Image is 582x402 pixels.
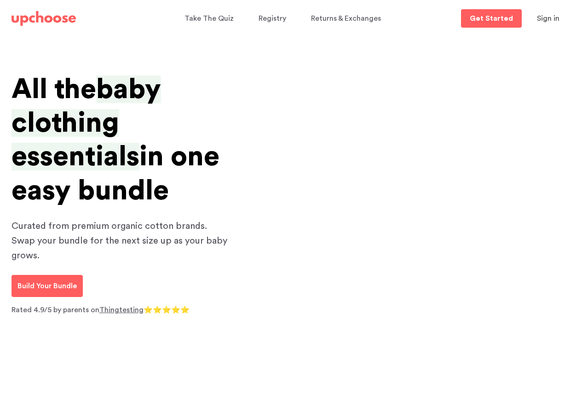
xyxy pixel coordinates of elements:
[12,219,232,263] p: Curated from premium organic cotton brands. Swap your bundle for the next size up as your baby gr...
[12,143,219,204] span: in one easy bundle
[12,76,161,170] span: baby clothing essentials
[99,306,144,314] a: Thingtesting
[259,15,286,22] span: Registry
[311,10,384,28] a: Returns & Exchanges
[537,15,559,22] span: Sign in
[470,15,513,22] p: Get Started
[259,10,289,28] a: Registry
[12,275,83,297] a: Build Your Bundle
[311,15,381,22] span: Returns & Exchanges
[184,15,234,22] span: Take The Quiz
[144,306,190,314] span: ⭐⭐⭐⭐⭐
[12,11,76,26] img: UpChoose
[17,280,77,291] p: Build Your Bundle
[461,9,522,28] a: Get Started
[184,10,236,28] a: Take The Quiz
[12,306,99,314] span: Rated 4.9/5 by parents on
[12,76,96,103] span: All the
[12,9,76,28] a: UpChoose
[525,9,571,28] button: Sign in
